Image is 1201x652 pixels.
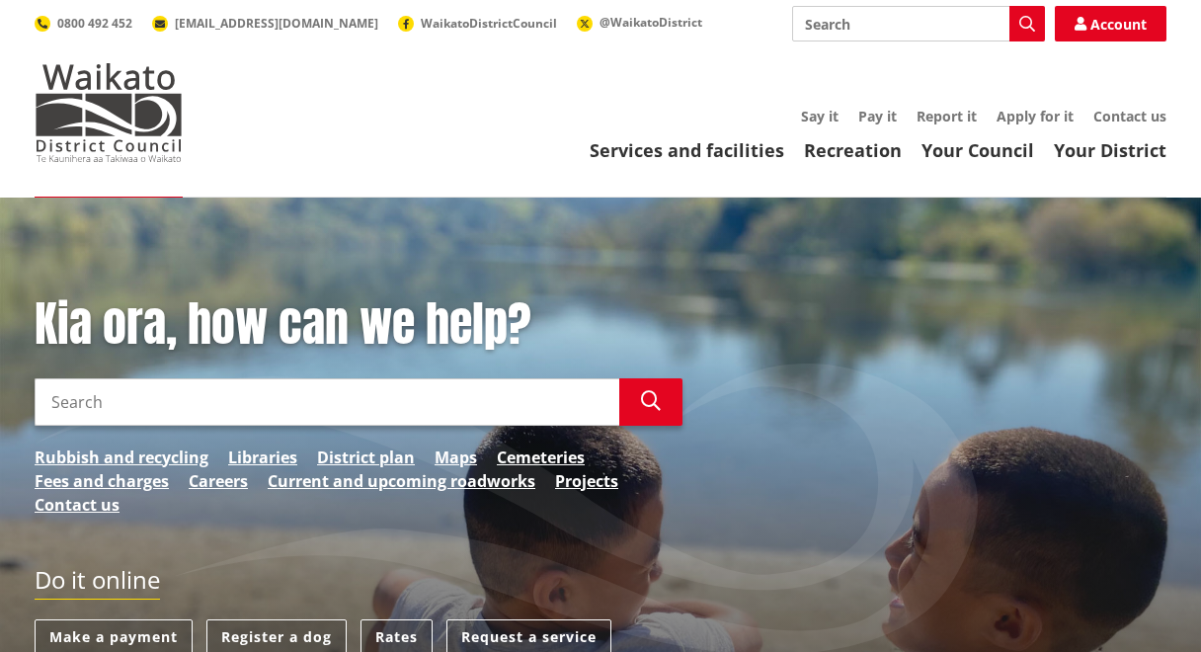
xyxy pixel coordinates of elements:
input: Search input [792,6,1045,41]
a: Cemeteries [497,446,585,469]
h2: Do it online [35,566,160,601]
span: @WaikatoDistrict [600,14,702,31]
img: Waikato District Council - Te Kaunihera aa Takiwaa o Waikato [35,63,183,162]
a: Maps [435,446,477,469]
a: Pay it [858,107,897,125]
a: Apply for it [997,107,1074,125]
h1: Kia ora, how can we help? [35,296,682,354]
input: Search input [35,378,619,426]
a: Contact us [35,493,120,517]
a: 0800 492 452 [35,15,132,32]
a: Account [1055,6,1166,41]
span: 0800 492 452 [57,15,132,32]
a: Your Council [921,138,1034,162]
a: Libraries [228,446,297,469]
a: Your District [1054,138,1166,162]
a: Contact us [1093,107,1166,125]
span: WaikatoDistrictCouncil [421,15,557,32]
a: Fees and charges [35,469,169,493]
a: Careers [189,469,248,493]
a: [EMAIL_ADDRESS][DOMAIN_NAME] [152,15,378,32]
a: Report it [917,107,977,125]
a: Say it [801,107,839,125]
a: Current and upcoming roadworks [268,469,535,493]
a: WaikatoDistrictCouncil [398,15,557,32]
a: Services and facilities [590,138,784,162]
a: Recreation [804,138,902,162]
a: Rubbish and recycling [35,446,208,469]
span: [EMAIL_ADDRESS][DOMAIN_NAME] [175,15,378,32]
a: District plan [317,446,415,469]
a: @WaikatoDistrict [577,14,702,31]
a: Projects [555,469,618,493]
